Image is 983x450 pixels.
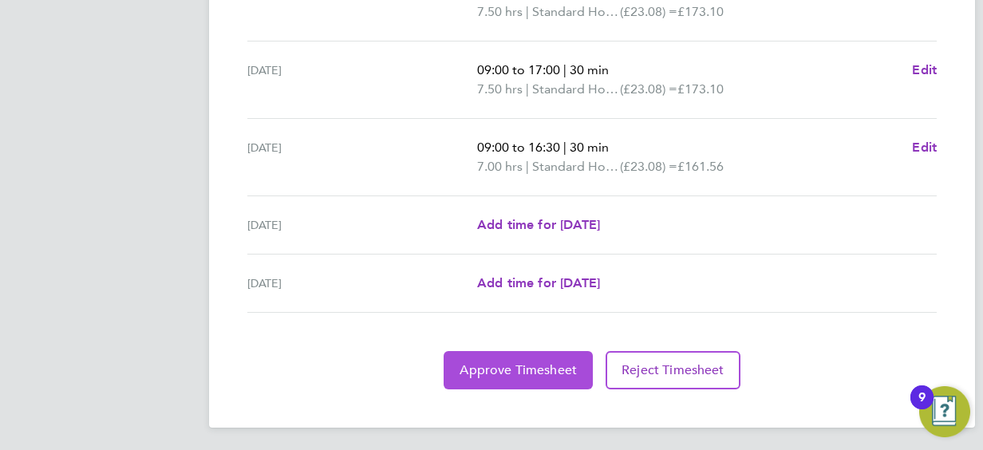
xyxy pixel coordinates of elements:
[622,362,724,378] span: Reject Timesheet
[477,159,523,174] span: 7.00 hrs
[620,81,677,97] span: (£23.08) =
[247,215,477,235] div: [DATE]
[570,62,609,77] span: 30 min
[247,138,477,176] div: [DATE]
[532,2,620,22] span: Standard Hourly
[677,159,724,174] span: £161.56
[477,275,600,290] span: Add time for [DATE]
[563,62,567,77] span: |
[677,81,724,97] span: £173.10
[912,138,937,157] a: Edit
[477,140,560,155] span: 09:00 to 16:30
[526,81,529,97] span: |
[606,351,740,389] button: Reject Timesheet
[247,61,477,99] div: [DATE]
[532,80,620,99] span: Standard Hourly
[477,81,523,97] span: 7.50 hrs
[919,386,970,437] button: Open Resource Center, 9 new notifications
[563,140,567,155] span: |
[912,61,937,80] a: Edit
[526,4,529,19] span: |
[677,4,724,19] span: £173.10
[912,140,937,155] span: Edit
[526,159,529,174] span: |
[444,351,593,389] button: Approve Timesheet
[477,217,600,232] span: Add time for [DATE]
[532,157,620,176] span: Standard Hourly
[912,62,937,77] span: Edit
[477,274,600,293] a: Add time for [DATE]
[477,4,523,19] span: 7.50 hrs
[247,274,477,293] div: [DATE]
[477,215,600,235] a: Add time for [DATE]
[570,140,609,155] span: 30 min
[918,397,926,418] div: 9
[620,4,677,19] span: (£23.08) =
[477,62,560,77] span: 09:00 to 17:00
[460,362,577,378] span: Approve Timesheet
[620,159,677,174] span: (£23.08) =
